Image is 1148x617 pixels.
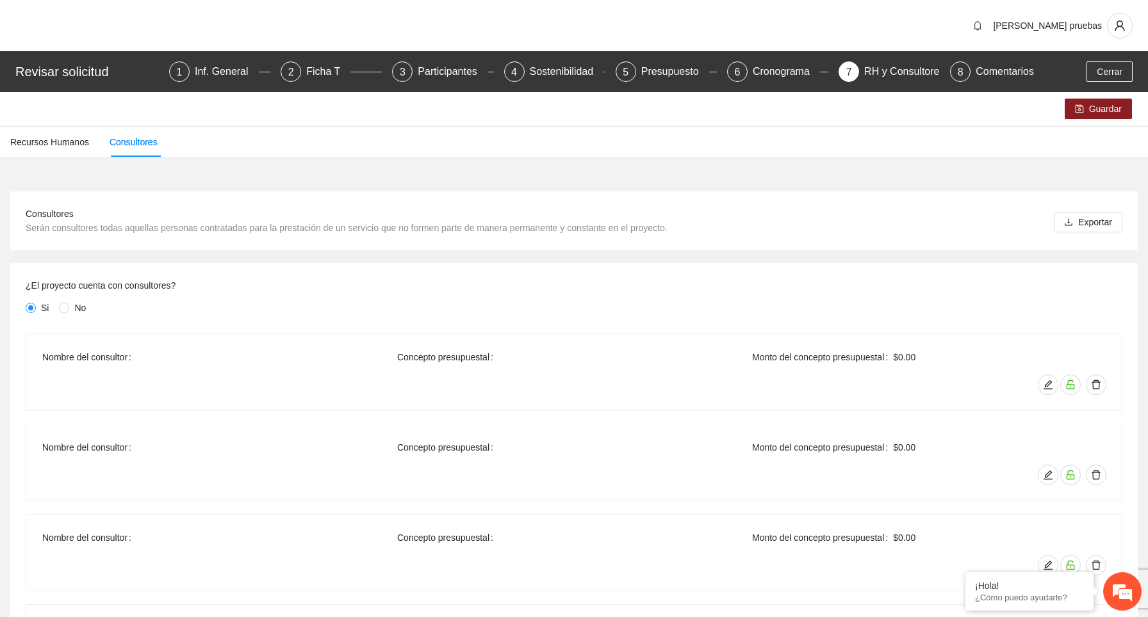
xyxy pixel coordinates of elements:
span: Nombre del consultor [42,531,136,545]
span: Concepto presupuestal [397,350,498,364]
span: Cerrar [1097,65,1122,79]
span: delete [1086,380,1106,390]
div: RH y Consultores [864,61,955,82]
span: delete [1086,560,1106,570]
span: Guardar [1089,102,1122,116]
span: 1 [177,67,183,77]
div: 4Sostenibilidad [504,61,605,82]
div: 1Inf. General [169,61,270,82]
div: 3Participantes [392,61,493,82]
span: Monto del concepto presupuestal [752,440,893,454]
button: bell [967,15,988,36]
span: Monto del concepto presupuestal [752,531,893,545]
button: Cerrar [1086,61,1133,82]
span: [PERSON_NAME] pruebas [993,20,1102,31]
div: Recursos Humanos [10,135,89,149]
span: No [69,301,91,315]
div: 8Comentarios [950,61,1034,82]
span: $0.00 [893,531,1106,545]
span: 7 [846,67,852,77]
div: Inf. General [195,61,259,82]
button: unlock [1060,465,1081,485]
span: Si [36,301,54,315]
span: $0.00 [893,440,1106,454]
span: unlock [1061,470,1080,480]
button: edit [1038,374,1058,395]
div: Presupuesto [641,61,709,82]
span: Consultores [26,209,74,219]
span: Nombre del consultor [42,350,136,364]
p: ¿Cómo puedo ayudarte? [975,593,1084,602]
span: Concepto presupuestal [397,531,498,545]
span: download [1064,218,1073,228]
div: Cronograma [753,61,820,82]
span: Exportar [1078,215,1112,229]
span: unlock [1061,560,1080,570]
div: Ficha T [306,61,350,82]
div: 2Ficha T [281,61,382,82]
span: delete [1086,470,1106,480]
button: delete [1086,374,1106,395]
span: 3 [400,67,406,77]
span: bell [968,20,987,31]
div: Participantes [418,61,488,82]
span: $0.00 [893,350,1106,364]
span: 8 [958,67,963,77]
div: 6Cronograma [727,61,828,82]
span: 5 [623,67,628,77]
button: edit [1038,465,1058,485]
button: user [1107,13,1133,38]
span: 2 [288,67,294,77]
span: edit [1038,560,1058,570]
div: 7RH y Consultores [839,61,940,82]
span: Concepto presupuestal [397,440,498,454]
button: delete [1086,555,1106,575]
div: Revisar solicitud [15,61,161,82]
div: Sostenibilidad [530,61,604,82]
span: Serán consultores todas aquellas personas contratadas para la prestación de un servicio que no fo... [26,223,668,233]
span: user [1108,20,1132,31]
div: ¡Hola! [975,581,1084,591]
span: 6 [734,67,740,77]
div: Comentarios [976,61,1034,82]
button: unlock [1060,555,1081,575]
button: saveGuardar [1065,99,1132,119]
span: edit [1038,380,1058,390]
button: edit [1038,555,1058,575]
button: unlock [1060,374,1081,395]
span: unlock [1061,380,1080,390]
span: save [1075,104,1084,115]
span: Nombre del consultor [42,440,136,454]
button: downloadExportar [1054,212,1122,232]
div: 5Presupuesto [616,61,717,82]
span: edit [1038,470,1058,480]
div: Consultores [110,135,158,149]
span: Monto del concepto presupuestal [752,350,893,364]
button: delete [1086,465,1106,485]
label: ¿El proyecto cuenta con consultores? [26,278,176,292]
span: 4 [511,67,517,77]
